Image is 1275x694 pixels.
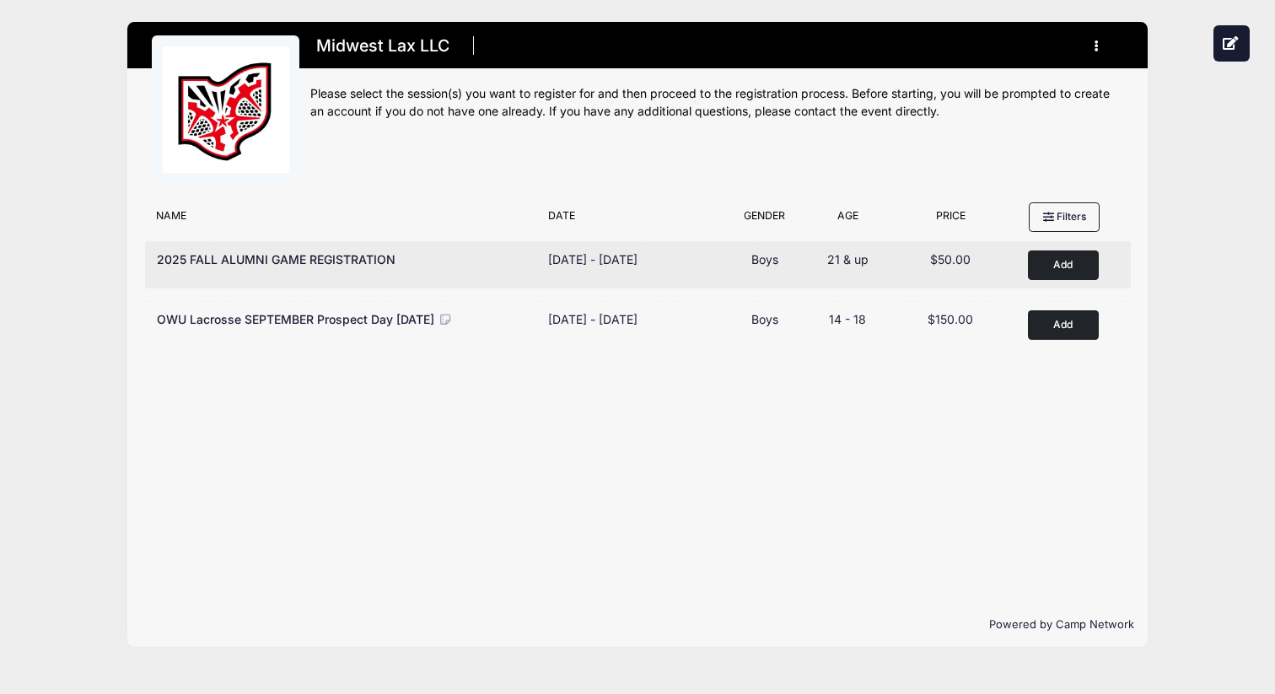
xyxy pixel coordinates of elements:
p: Powered by Camp Network [141,616,1134,633]
span: 2025 FALL ALUMNI GAME REGISTRATION [157,252,395,266]
div: Gender [725,208,804,232]
span: Boys [751,252,778,266]
span: $150.00 [928,312,973,326]
button: Filters [1029,202,1100,231]
div: Date [540,208,726,232]
div: [DATE] - [DATE] [548,250,637,268]
div: Please select the session(s) you want to register for and then proceed to the registration proces... [310,85,1123,121]
span: Boys [751,312,778,326]
div: [DATE] - [DATE] [548,310,637,328]
div: Name [148,208,540,232]
h1: Midwest Lax LLC [310,31,455,61]
span: OWU Lacrosse SEPTEMBER Prospect Day [DATE] [157,312,434,326]
span: 14 - 18 [829,312,866,326]
button: Add [1028,310,1099,340]
span: 21 & up [827,252,869,266]
button: Add [1028,250,1099,280]
div: Age [804,208,891,232]
span: $50.00 [930,252,971,266]
img: logo [163,46,289,173]
div: Price [892,208,1009,232]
